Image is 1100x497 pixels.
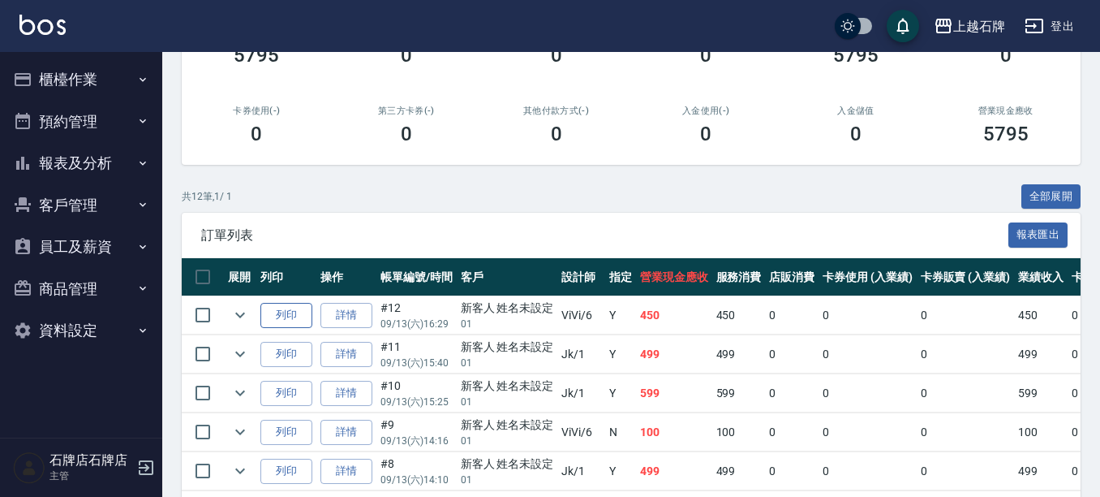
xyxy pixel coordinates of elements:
[712,452,766,491] td: 499
[49,469,132,483] p: 主管
[1008,227,1068,242] a: 報表匯出
[557,413,605,452] td: ViVi /6
[605,296,636,335] td: Y
[636,258,712,296] th: 營業現金應收
[551,123,562,145] h3: 0
[6,142,156,184] button: 報表及分析
[320,459,372,484] a: 詳情
[260,459,312,484] button: 列印
[950,106,1061,116] h2: 營業現金應收
[380,434,453,448] p: 09/13 (六) 14:16
[983,123,1029,145] h3: 5795
[501,106,612,116] h2: 其他付款方式(-)
[557,452,605,491] td: Jk /1
[260,342,312,367] button: 列印
[19,15,66,35] img: Logo
[605,258,636,296] th: 指定
[557,335,605,374] td: Jk /1
[380,473,453,487] p: 09/13 (六) 14:10
[461,417,554,434] div: 新客人 姓名未設定
[765,335,819,374] td: 0
[461,317,554,331] p: 01
[917,296,1015,335] td: 0
[228,381,252,405] button: expand row
[605,452,636,491] td: Y
[380,395,453,409] p: 09/13 (六) 15:25
[833,44,879,67] h3: 5795
[636,296,712,335] td: 450
[6,268,156,310] button: 商品管理
[712,258,766,296] th: 服務消費
[557,258,605,296] th: 設計師
[636,374,712,413] td: 599
[1000,44,1012,67] h3: 0
[224,258,256,296] th: 展開
[461,339,554,356] div: 新客人 姓名未設定
[917,452,1015,491] td: 0
[376,296,457,335] td: #12
[376,452,457,491] td: #8
[765,374,819,413] td: 0
[380,317,453,331] p: 09/13 (六) 16:29
[819,335,917,374] td: 0
[260,303,312,328] button: 列印
[461,434,554,448] p: 01
[320,420,372,445] a: 詳情
[819,296,917,335] td: 0
[801,106,912,116] h2: 入金儲值
[765,258,819,296] th: 店販消費
[917,374,1015,413] td: 0
[712,413,766,452] td: 100
[260,381,312,406] button: 列印
[13,452,45,484] img: Person
[260,420,312,445] button: 列印
[917,413,1015,452] td: 0
[1014,374,1068,413] td: 599
[457,258,558,296] th: 客戶
[461,456,554,473] div: 新客人 姓名未設定
[6,58,156,101] button: 櫃檯作業
[700,123,711,145] h3: 0
[953,16,1005,37] div: 上越石牌
[461,356,554,370] p: 01
[1014,452,1068,491] td: 499
[1008,223,1068,248] button: 報表匯出
[320,303,372,328] a: 詳情
[201,106,312,116] h2: 卡券使用(-)
[765,452,819,491] td: 0
[320,342,372,367] a: 詳情
[651,106,762,116] h2: 入金使用(-)
[6,309,156,352] button: 資料設定
[316,258,376,296] th: 操作
[461,300,554,317] div: 新客人 姓名未設定
[401,123,412,145] h3: 0
[256,258,316,296] th: 列印
[6,226,156,268] button: 員工及薪資
[320,381,372,406] a: 詳情
[819,374,917,413] td: 0
[605,413,636,452] td: N
[850,123,862,145] h3: 0
[376,258,457,296] th: 帳單編號/時間
[1014,335,1068,374] td: 499
[6,184,156,227] button: 客戶管理
[712,335,766,374] td: 499
[376,335,457,374] td: #11
[228,342,252,366] button: expand row
[461,378,554,395] div: 新客人 姓名未設定
[605,335,636,374] td: Y
[765,296,819,335] td: 0
[700,44,711,67] h3: 0
[765,413,819,452] td: 0
[461,395,554,409] p: 01
[819,413,917,452] td: 0
[251,123,262,145] h3: 0
[1018,11,1081,41] button: 登出
[1014,258,1068,296] th: 業績收入
[376,374,457,413] td: #10
[1014,296,1068,335] td: 450
[917,258,1015,296] th: 卡券販賣 (入業績)
[228,303,252,327] button: expand row
[636,452,712,491] td: 499
[49,452,132,469] h5: 石牌店石牌店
